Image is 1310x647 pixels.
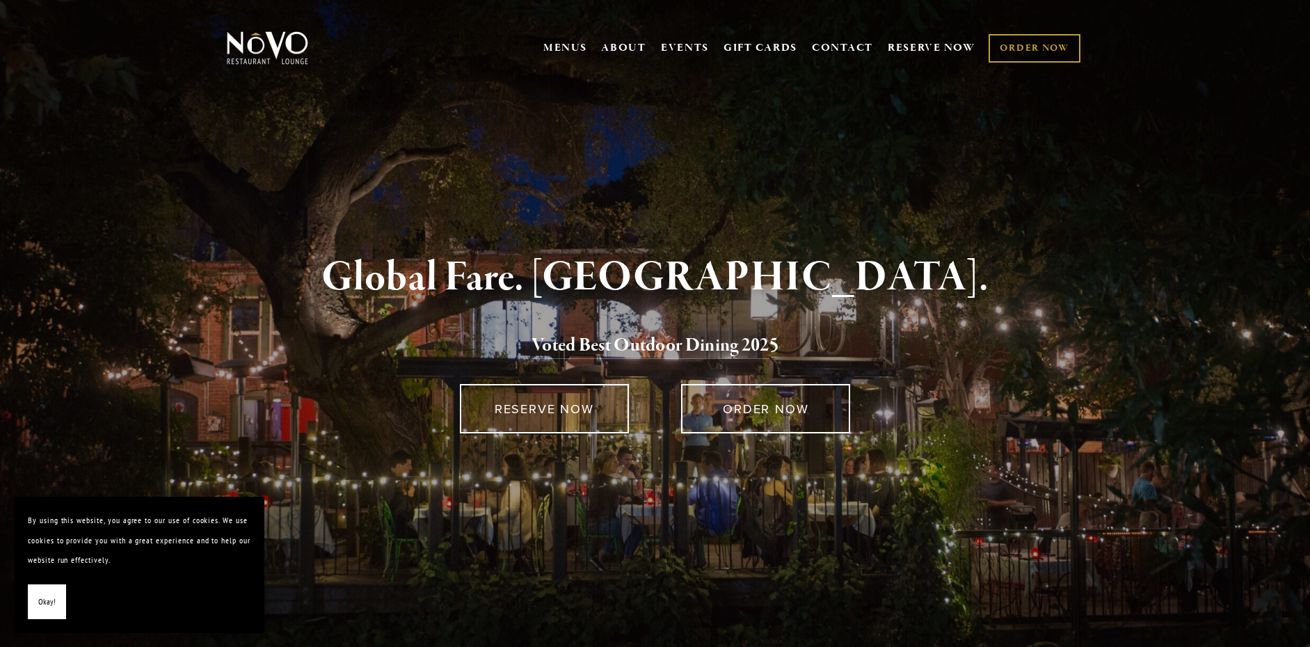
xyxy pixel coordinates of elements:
a: ORDER NOW [681,384,850,433]
a: CONTACT [812,35,873,61]
a: ABOUT [601,41,646,55]
a: Voted Best Outdoor Dining 202 [532,333,769,360]
span: Okay! [38,592,56,612]
button: Okay! [28,584,66,620]
a: MENUS [543,41,587,55]
p: By using this website, you agree to our use of cookies. We use cookies to provide you with a grea... [28,511,250,570]
a: RESERVE NOW [888,35,975,61]
h2: 5 [250,331,1061,360]
strong: Global Fare. [GEOGRAPHIC_DATA]. [321,251,989,304]
a: RESERVE NOW [460,384,629,433]
section: Cookie banner [14,497,264,633]
a: ORDER NOW [989,34,1080,63]
img: Novo Restaurant &amp; Lounge [224,31,311,65]
a: EVENTS [661,41,709,55]
a: GIFT CARDS [724,35,797,61]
